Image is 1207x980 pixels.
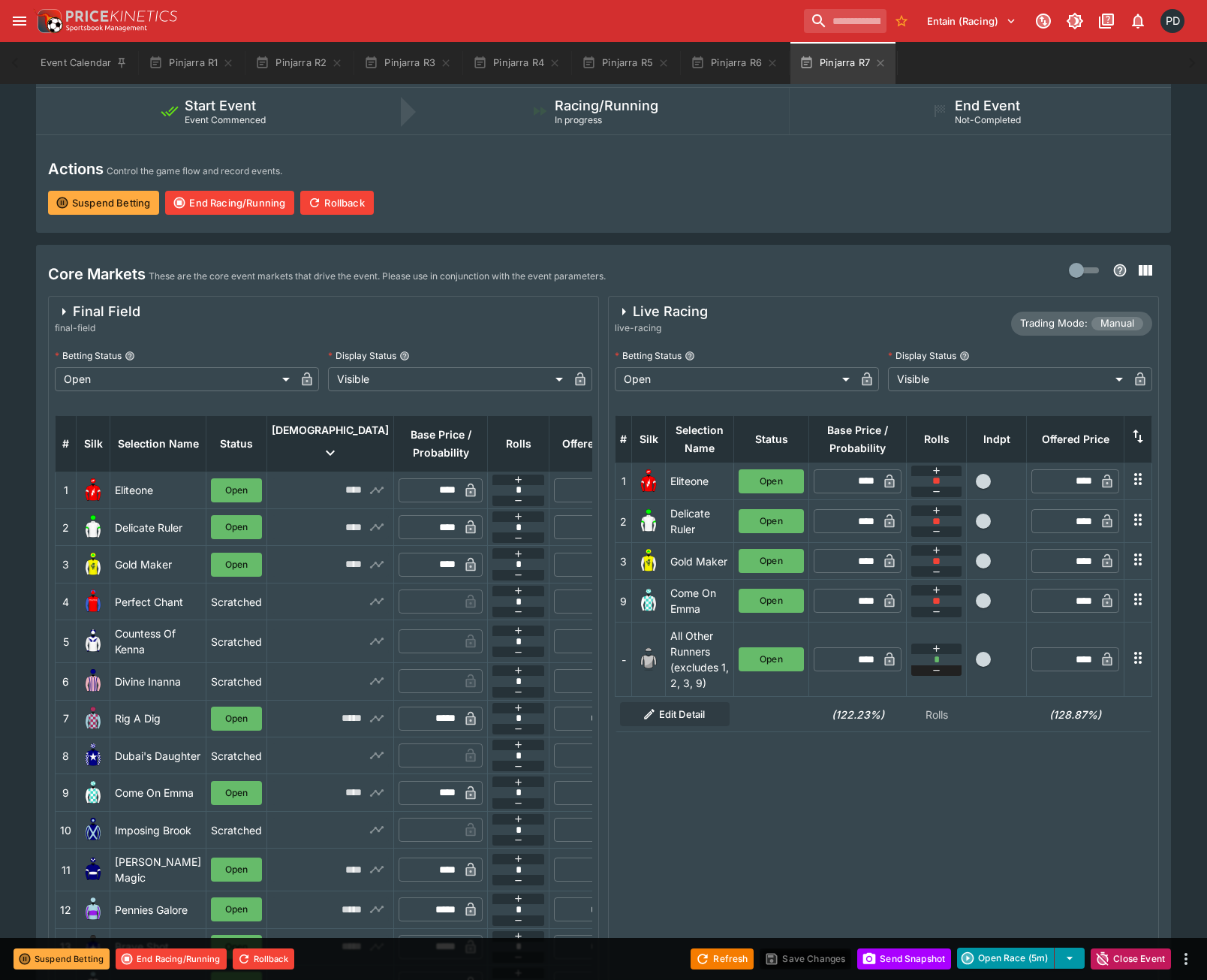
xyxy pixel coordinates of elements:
[211,594,262,610] p: Scratched
[56,509,77,546] td: 2
[637,647,661,671] img: blank-silk.png
[211,515,262,539] button: Open
[691,948,754,969] button: Refresh
[573,42,679,84] button: Pinjarra R5
[555,97,658,114] h5: Racing/Running
[666,623,734,697] td: All Other Runners (excludes 1, 2, 3, 9)
[615,303,708,321] div: Live Racing
[56,849,77,891] td: 11
[81,669,105,693] img: runner 6
[666,415,734,463] th: Selection Name
[55,349,122,362] p: Betting Status
[1091,948,1171,969] button: Close Event
[1091,316,1143,331] span: Manual
[734,415,809,463] th: Status
[616,580,632,623] td: 9
[394,415,488,472] th: Base Price / Probability
[140,42,243,84] button: Pinjarra R1
[615,367,855,391] div: Open
[110,891,206,928] td: Pennies Galore
[56,546,77,583] td: 3
[1124,8,1151,35] button: Notifications
[739,647,804,671] button: Open
[81,743,105,767] img: runner 8
[637,509,661,533] img: runner 2
[211,634,262,650] p: Scratched
[110,509,206,546] td: Delicate Ruler
[1027,415,1124,463] th: Offered Price
[56,583,77,620] td: 4
[81,553,105,577] img: runner 3
[488,415,549,472] th: Rolls
[267,415,394,472] th: [DEMOGRAPHIC_DATA]
[620,702,730,726] button: Edit Detail
[48,191,159,215] button: Suspend Betting
[809,415,907,463] th: Base Price / Probability
[81,897,105,921] img: runner 12
[110,849,206,891] td: [PERSON_NAME] Magic
[211,897,262,921] button: Open
[616,623,632,697] td: -
[125,351,135,361] button: Betting Status
[110,737,206,774] td: Dubai's Daughter
[911,707,962,722] p: Rolls
[66,11,177,22] img: PriceKinetics
[110,415,206,472] th: Selection Name
[55,303,140,321] div: Final Field
[48,264,146,284] h4: Core Markets
[739,469,804,493] button: Open
[814,707,902,722] h6: (122.23%)
[739,509,804,533] button: Open
[56,620,77,663] td: 5
[967,415,1027,463] th: Independent
[81,818,105,842] img: runner 10
[300,191,373,215] button: Rollback
[81,858,105,882] img: runner 11
[81,629,105,653] img: runner 5
[739,549,804,573] button: Open
[211,707,262,731] button: Open
[666,500,734,543] td: Delicate Ruler
[211,553,262,577] button: Open
[464,42,570,84] button: Pinjarra R4
[110,700,206,737] td: Rig A Dig
[165,191,294,215] button: End Racing/Running
[110,928,206,965] td: Brave Shot
[889,9,914,33] button: No Bookmarks
[81,935,105,959] img: runner 13
[555,114,602,125] span: In progress
[918,9,1025,33] button: Select Tenant
[81,515,105,539] img: runner 2
[6,8,33,35] button: open drawer
[615,349,682,362] p: Betting Status
[1160,9,1184,33] div: Paul Dicioccio
[185,97,256,114] h5: Start Event
[110,472,206,508] td: Eliteone
[857,948,951,969] button: Send Snapshot
[56,737,77,774] td: 8
[790,42,895,84] button: Pinjarra R7
[211,822,262,838] p: Scratched
[328,367,568,391] div: Visible
[666,580,734,623] td: Come On Emma
[56,415,77,472] th: #
[637,589,661,613] img: runner 9
[637,549,661,573] img: runner 3
[685,351,695,361] button: Betting Status
[56,811,77,848] td: 10
[110,811,206,848] td: Imposing Brook
[888,367,1128,391] div: Visible
[48,159,104,179] h4: Actions
[211,935,262,959] button: Open
[206,415,267,472] th: Status
[666,463,734,499] td: Eliteone
[55,321,140,336] span: final-field
[955,114,1021,125] span: Not-Completed
[149,269,606,284] p: These are the core event markets that drive the event. Please use in conjunction with the event p...
[110,546,206,583] td: Gold Maker
[616,463,632,499] td: 1
[907,415,967,463] th: Rolls
[81,707,105,731] img: runner 7
[328,349,396,362] p: Display Status
[211,858,262,882] button: Open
